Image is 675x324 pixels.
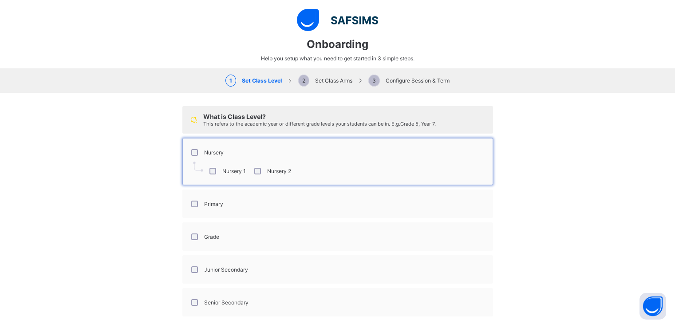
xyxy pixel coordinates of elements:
[298,77,352,84] span: Set Class Arms
[204,201,223,207] label: Primary
[204,266,248,273] label: Junior Secondary
[261,55,414,62] span: Help you setup what you need to get started in 3 simple steps.
[203,113,266,120] span: What is Class Level?
[368,75,380,87] span: 3
[204,149,224,156] label: Nursery
[222,168,246,174] label: Nursery 1
[298,75,309,87] span: 2
[225,75,236,87] span: 1
[297,9,378,31] img: logo
[225,77,282,84] span: Set Class Level
[639,293,666,320] button: Open asap
[193,162,203,172] img: pointer.7d5efa4dba55a2dde3e22c45d215a0de.svg
[204,233,219,240] label: Grade
[368,77,450,84] span: Configure Session & Term
[204,299,249,306] label: Senior Secondary
[307,38,368,51] span: Onboarding
[267,168,291,174] label: Nursery 2
[203,121,436,127] span: This refers to the academic year or different grade levels your students can be in. E.g. Grade 5,...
